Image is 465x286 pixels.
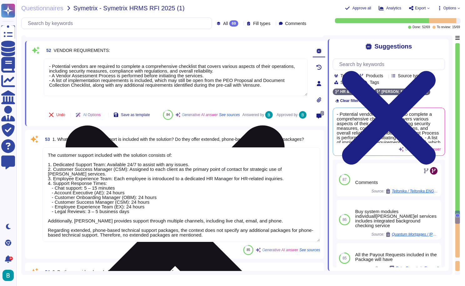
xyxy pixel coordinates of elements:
img: user [299,111,306,119]
span: 53 [43,137,50,141]
input: Search by keywords [336,59,445,70]
span: 84 [166,113,170,116]
span: Quantum Mortgages / [PERSON_NAME] Engage & UK Payroll - RSD-24655 [392,232,439,236]
span: Analytics [386,6,401,10]
span: 52 [44,48,51,53]
span: Source: [371,232,439,237]
img: user [265,111,273,119]
div: All the Payout Requests included in the Package will have [355,252,439,262]
span: See sources [299,248,320,252]
span: 85 [247,248,250,252]
span: 87 [342,178,346,181]
span: Questionnaires [21,5,63,11]
span: Source: [375,266,439,271]
span: Symetrix - Symetrix HRMS RFI 2025 (1) [73,5,185,11]
button: Approve all [345,6,371,11]
span: Retry Payouts in Error.pdf [396,266,439,270]
span: 15 / 69 [452,26,460,29]
span: 0 [321,111,324,115]
span: Export [415,6,426,10]
span: Approve all [352,6,371,10]
span: Fill types [253,21,270,26]
div: 9+ [9,257,13,260]
span: 86 [342,218,346,222]
button: user [1,268,18,282]
span: 52 / 69 [422,26,430,29]
div: Buy system modules individuall[PERSON_NAME]el services includes integrated background checking se... [355,209,439,228]
span: To review: [437,26,451,29]
div: 69 [229,20,238,27]
button: Analytics [379,6,401,11]
span: VENDOR REQUIREMENTS: [54,48,110,53]
input: Search by keywords [25,18,212,29]
span: Done: [412,26,421,29]
textarea: The customer support included with the solution consists of: 1. Dedicated Support Team: Available... [43,147,320,242]
span: Comments [285,21,306,26]
span: 85 [342,256,346,260]
textarea: - Potential vendors are required to complete a comprehensive checklist that covers various aspect... [44,59,308,96]
span: All [223,21,228,26]
img: user [3,270,14,281]
span: 54 [43,270,50,274]
span: Options [443,6,456,10]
